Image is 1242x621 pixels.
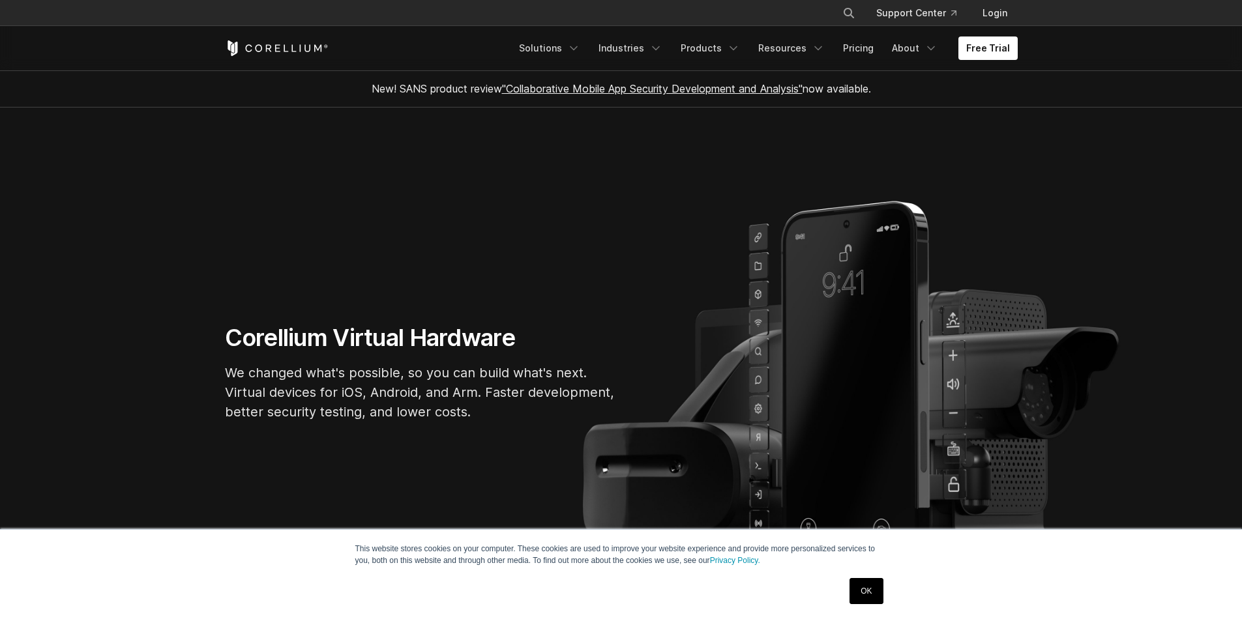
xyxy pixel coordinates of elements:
[958,36,1018,60] a: Free Trial
[225,363,616,422] p: We changed what's possible, so you can build what's next. Virtual devices for iOS, Android, and A...
[750,36,833,60] a: Resources
[372,82,871,95] span: New! SANS product review now available.
[591,36,670,60] a: Industries
[511,36,1018,60] div: Navigation Menu
[835,36,881,60] a: Pricing
[673,36,748,60] a: Products
[866,1,967,25] a: Support Center
[837,1,861,25] button: Search
[511,36,588,60] a: Solutions
[502,82,803,95] a: "Collaborative Mobile App Security Development and Analysis"
[850,578,883,604] a: OK
[355,543,887,566] p: This website stores cookies on your computer. These cookies are used to improve your website expe...
[884,36,945,60] a: About
[972,1,1018,25] a: Login
[827,1,1018,25] div: Navigation Menu
[710,556,760,565] a: Privacy Policy.
[225,323,616,353] h1: Corellium Virtual Hardware
[225,40,329,56] a: Corellium Home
